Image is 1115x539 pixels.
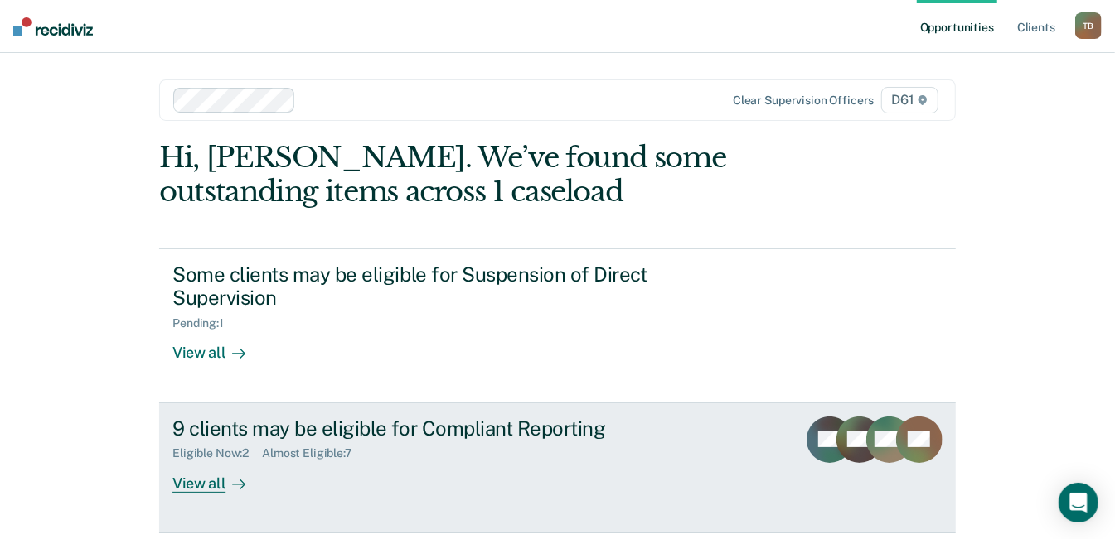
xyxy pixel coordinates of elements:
[159,141,797,209] div: Hi, [PERSON_NAME]. We’ve found some outstanding items across 1 caseload
[172,446,262,460] div: Eligible Now : 2
[733,94,874,108] div: Clear supervision officers
[172,330,265,363] div: View all
[172,416,754,440] div: 9 clients may be eligible for Compliant Reporting
[881,87,938,113] span: D61
[1075,12,1102,39] button: TB
[13,17,93,36] img: Recidiviz
[172,316,237,330] div: Pending : 1
[1075,12,1102,39] div: T B
[159,248,956,403] a: Some clients may be eligible for Suspension of Direct SupervisionPending:1View all
[172,262,754,310] div: Some clients may be eligible for Suspension of Direct Supervision
[262,446,366,460] div: Almost Eligible : 7
[1059,483,1098,522] div: Open Intercom Messenger
[159,403,956,533] a: 9 clients may be eligible for Compliant ReportingEligible Now:2Almost Eligible:7View all
[172,460,265,493] div: View all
